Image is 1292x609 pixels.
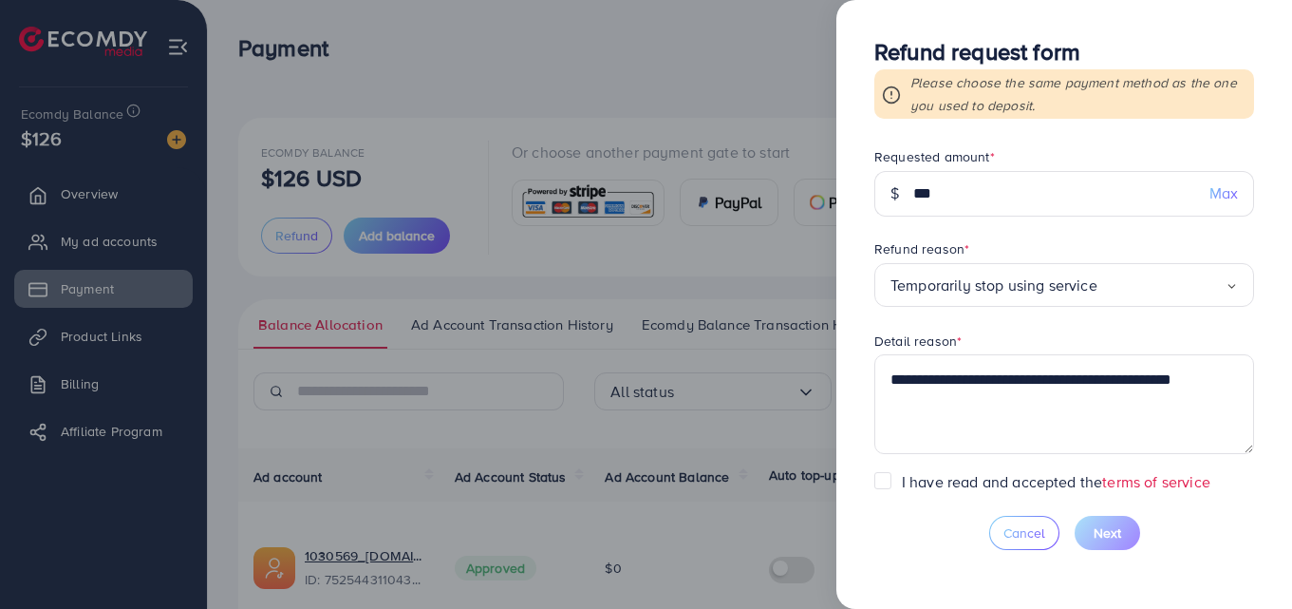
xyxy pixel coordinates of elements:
span: Max [1209,182,1238,204]
div: Search for option [874,263,1254,308]
iframe: Chat [1211,523,1278,595]
label: Requested amount [874,147,995,166]
a: terms of service [1102,471,1210,492]
label: I have read and accepted the [902,471,1210,493]
span: Temporarily stop using service [890,271,1097,300]
div: $ [874,171,914,217]
button: Cancel [989,516,1059,550]
span: Next [1094,523,1121,542]
button: Next [1075,516,1140,550]
input: Search for option [1097,271,1226,300]
label: Refund reason [874,239,969,258]
span: Cancel [1003,523,1045,542]
label: Detail reason [874,332,962,351]
h3: Refund request form [874,38,1254,66]
p: Please choose the same payment method as the one you used to deposit. [910,71,1246,117]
